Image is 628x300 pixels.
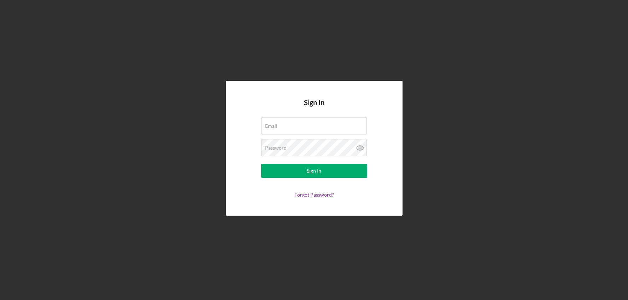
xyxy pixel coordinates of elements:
label: Password [265,145,287,151]
h4: Sign In [304,98,324,117]
div: Sign In [307,164,321,178]
a: Forgot Password? [294,192,334,198]
label: Email [265,123,277,129]
button: Sign In [261,164,367,178]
